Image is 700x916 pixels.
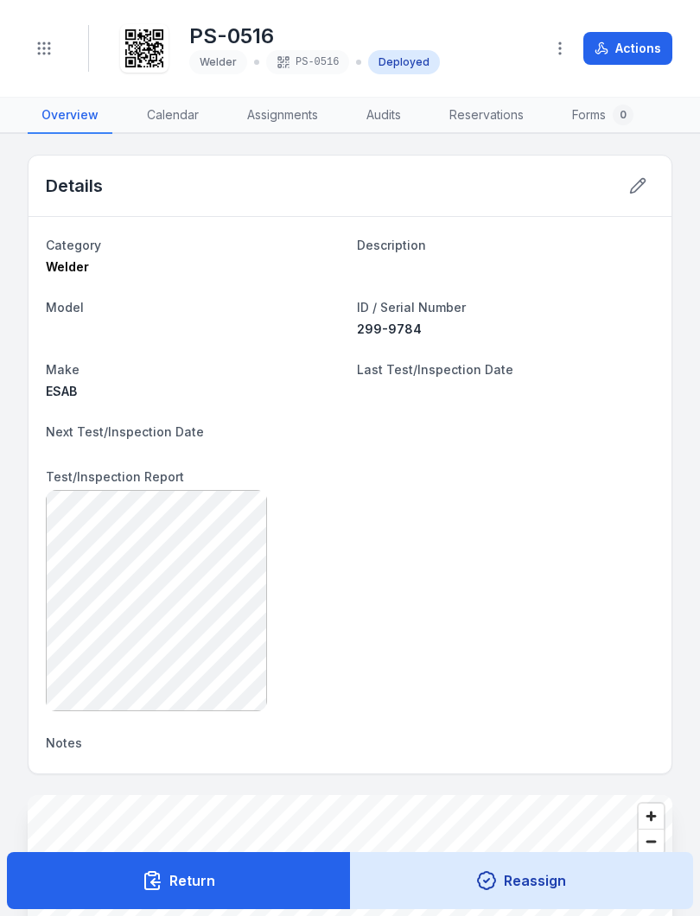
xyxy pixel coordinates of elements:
a: Audits [353,98,415,134]
span: ESAB [46,384,77,398]
a: Forms0 [558,98,647,134]
div: 0 [613,105,633,125]
span: Welder [46,259,89,274]
button: Actions [583,32,672,65]
a: Reservations [436,98,538,134]
a: Overview [28,98,112,134]
span: Make [46,362,80,377]
h1: PS-0516 [189,22,440,50]
a: Calendar [133,98,213,134]
span: Model [46,300,84,315]
span: Test/Inspection Report [46,469,184,484]
button: Toggle navigation [28,32,60,65]
span: Last Test/Inspection Date [357,362,513,377]
button: Zoom out [639,829,664,854]
button: Return [7,852,351,909]
span: Category [46,238,101,252]
span: 299-9784 [357,321,422,336]
span: Next Test/Inspection Date [46,424,204,439]
div: Deployed [368,50,440,74]
div: PS-0516 [266,50,349,74]
h2: Details [46,174,103,198]
button: Zoom in [639,804,664,829]
span: ID / Serial Number [357,300,466,315]
span: Description [357,238,426,252]
button: Reassign [350,852,694,909]
a: Assignments [233,98,332,134]
span: Welder [200,55,237,68]
span: Notes [46,735,82,750]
